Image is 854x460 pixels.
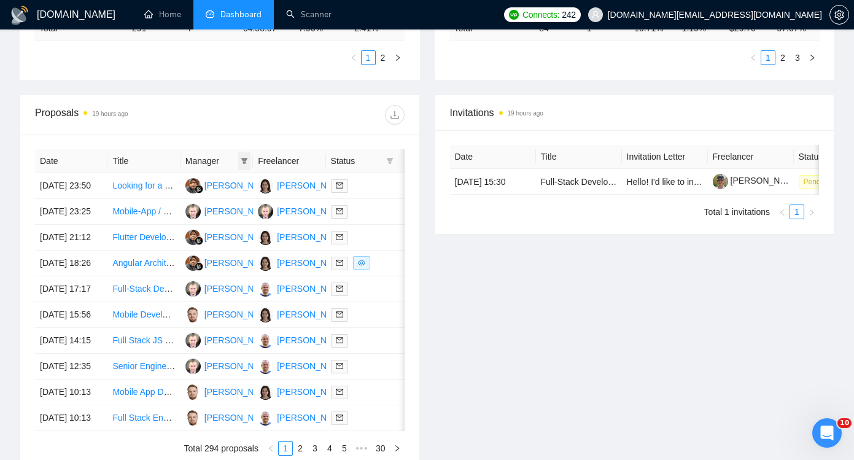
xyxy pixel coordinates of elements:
[185,335,275,345] a: OS[PERSON_NAME]
[829,5,849,25] button: setting
[112,387,251,397] a: Mobile App Developer (iOS/Android)
[799,176,840,186] a: Pending
[346,50,361,65] button: left
[267,445,274,452] span: left
[390,441,405,456] li: Next Page
[394,54,402,61] span: right
[386,157,394,165] span: filter
[258,230,273,245] img: KI
[35,302,107,328] td: [DATE] 15:56
[352,441,371,456] li: Next 5 Pages
[450,145,536,169] th: Date
[804,205,819,219] button: right
[750,54,757,61] span: left
[107,149,180,173] th: Title
[112,335,327,345] a: Full Stack JS Developer - School Management Software
[204,333,275,347] div: [PERSON_NAME]
[350,54,357,61] span: left
[107,199,180,225] td: Mobile-App / Marketplace Development
[336,182,343,189] span: mail
[713,176,801,185] a: [PERSON_NAME]
[376,50,390,65] li: 2
[107,328,180,354] td: Full Stack JS Developer - School Management Software
[204,359,275,373] div: [PERSON_NAME]
[536,145,622,169] th: Title
[704,205,770,219] li: Total 1 invitations
[258,307,273,322] img: KI
[277,308,347,321] div: [PERSON_NAME]
[258,178,273,193] img: KI
[776,51,790,64] a: 2
[181,149,253,173] th: Manager
[92,111,128,117] time: 19 hours ago
[562,8,575,21] span: 242
[112,284,438,294] a: Full-Stack Developer (React + Node) — AI-Powered Knowledge Platform (B2B SaaS)
[112,258,259,268] a: Angular Architect Needed for Web App
[204,308,275,321] div: [PERSON_NAME]
[336,208,343,215] span: mail
[746,50,761,65] li: Previous Page
[591,10,600,19] span: user
[336,311,343,318] span: mail
[185,257,275,267] a: YN[PERSON_NAME]
[385,105,405,125] button: download
[809,54,816,61] span: right
[394,445,401,452] span: right
[195,262,203,271] img: gigradar-bm.png
[277,230,347,244] div: [PERSON_NAME]
[277,333,347,347] div: [PERSON_NAME]
[107,225,180,251] td: Flutter Developer
[805,50,820,65] li: Next Page
[450,169,536,195] td: [DATE] 15:30
[812,418,842,448] iframe: Intercom live chat
[277,256,347,270] div: [PERSON_NAME]
[10,6,29,25] img: logo
[278,441,293,456] li: 1
[336,259,343,267] span: mail
[185,361,275,370] a: OS[PERSON_NAME]
[713,174,728,189] img: c1PWWlcYWoMf0glN0pb4TLrc1A7jqzPN_gx64AzmVaMa1DwI4ag0Dg0EeassnycvRs
[112,361,341,371] a: Senior Engineer (Vue.js + Python/FastAPI + Docker + AWS)
[258,232,347,241] a: KI[PERSON_NAME]
[185,281,201,297] img: OS
[775,50,790,65] li: 2
[358,259,365,267] span: eye
[258,255,273,271] img: KI
[185,410,201,426] img: YZ
[390,50,405,65] button: right
[185,283,275,293] a: OS[PERSON_NAME]
[112,206,263,216] a: Mobile-App / Marketplace Development
[258,412,347,422] a: VV[PERSON_NAME]
[185,206,275,216] a: OS[PERSON_NAME]
[258,335,347,345] a: VV[PERSON_NAME]
[185,178,201,193] img: YN
[361,50,376,65] li: 1
[331,154,381,168] span: Status
[258,359,273,374] img: VV
[336,414,343,421] span: mail
[253,149,325,173] th: Freelancer
[799,175,836,189] span: Pending
[185,204,201,219] img: OS
[778,209,786,216] span: left
[837,418,852,428] span: 10
[35,354,107,380] td: [DATE] 12:35
[336,388,343,396] span: mail
[746,50,761,65] button: left
[206,10,214,18] span: dashboard
[204,230,275,244] div: [PERSON_NAME]
[450,105,820,120] span: Invitations
[346,50,361,65] li: Previous Page
[372,442,389,455] a: 30
[508,110,543,117] time: 19 hours ago
[204,179,275,192] div: [PERSON_NAME]
[805,50,820,65] button: right
[35,173,107,199] td: [DATE] 23:50
[336,233,343,241] span: mail
[258,204,273,219] img: OS
[112,310,179,319] a: Mobile Developer
[362,51,375,64] a: 1
[238,152,250,170] span: filter
[258,384,273,400] img: KI
[107,354,180,380] td: Senior Engineer (Vue.js + Python/FastAPI + Docker + AWS)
